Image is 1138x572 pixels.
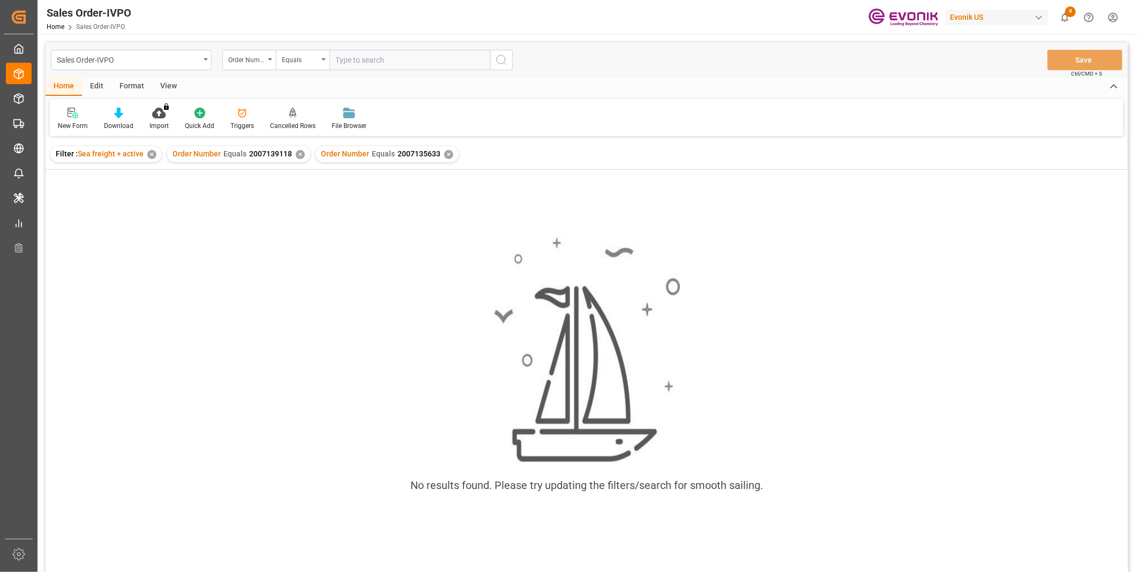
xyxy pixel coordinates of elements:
[111,78,152,96] div: Format
[173,149,221,158] span: Order Number
[223,149,246,158] span: Equals
[398,149,440,158] span: 2007135633
[222,50,276,70] button: open menu
[296,150,305,159] div: ✕
[1047,50,1122,70] button: Save
[1053,5,1077,29] button: show 9 new notifications
[1071,70,1102,78] span: Ctrl/CMD + S
[152,78,185,96] div: View
[185,121,214,131] div: Quick Add
[104,121,133,131] div: Download
[330,50,490,70] input: Type to search
[78,149,144,158] span: Sea freight + active
[869,8,938,27] img: Evonik-brand-mark-Deep-Purple-RGB.jpeg_1700498283.jpeg
[1077,5,1101,29] button: Help Center
[58,121,88,131] div: New Form
[47,5,131,21] div: Sales Order-IVPO
[57,52,200,66] div: Sales Order-IVPO
[46,78,82,96] div: Home
[230,121,254,131] div: Triggers
[490,50,513,70] button: search button
[321,149,369,158] span: Order Number
[282,52,318,65] div: Equals
[1065,6,1076,17] span: 9
[56,149,78,158] span: Filter :
[444,150,453,159] div: ✕
[82,78,111,96] div: Edit
[946,7,1053,27] button: Evonik US
[147,150,156,159] div: ✕
[47,23,64,31] a: Home
[276,50,330,70] button: open menu
[51,50,212,70] button: open menu
[249,149,292,158] span: 2007139118
[270,121,316,131] div: Cancelled Rows
[228,52,265,65] div: Order Number
[946,10,1049,25] div: Evonik US
[493,236,680,464] img: smooth_sailing.jpeg
[372,149,395,158] span: Equals
[332,121,366,131] div: File Browser
[410,477,763,493] div: No results found. Please try updating the filters/search for smooth sailing.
